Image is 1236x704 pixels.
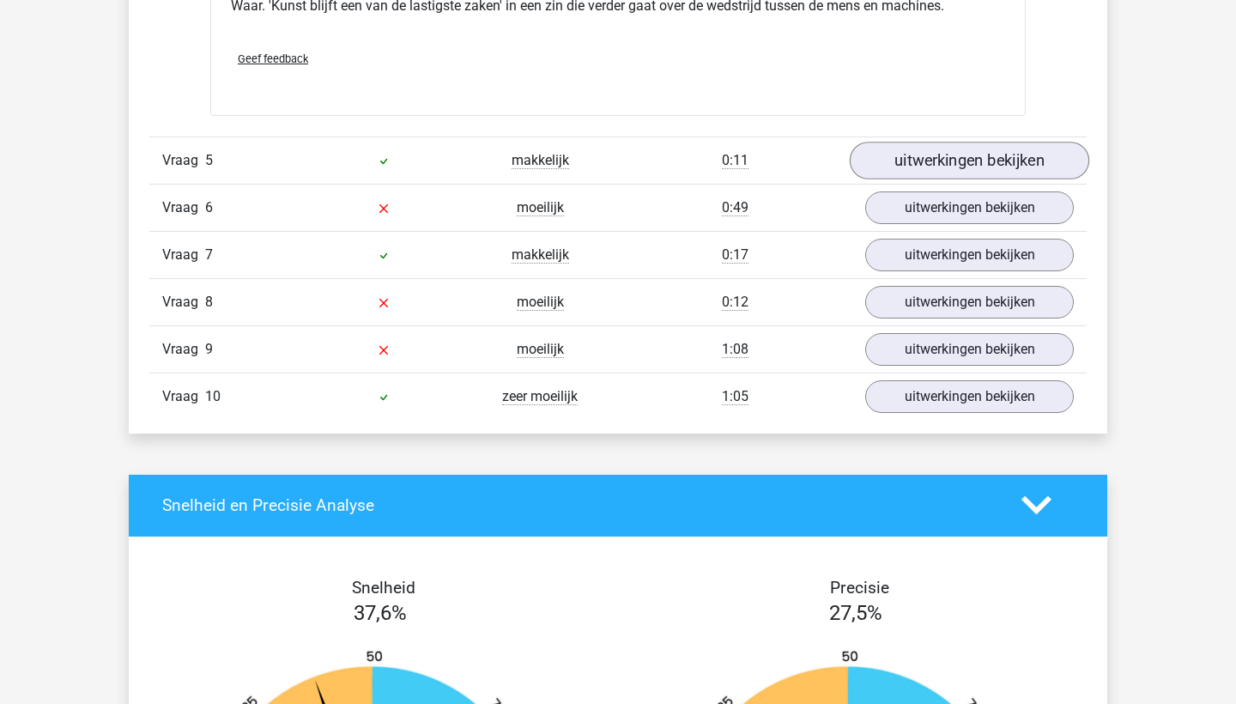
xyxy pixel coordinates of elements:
[638,578,1081,598] h4: Precisie
[722,152,748,169] span: 0:11
[722,341,748,358] span: 1:08
[205,341,213,357] span: 9
[722,294,748,311] span: 0:12
[162,578,605,598] h4: Snelheid
[517,199,564,216] span: moeilijk
[205,388,221,404] span: 10
[205,246,213,263] span: 7
[865,333,1074,366] a: uitwerkingen bekijken
[517,294,564,311] span: moeilijk
[865,191,1074,224] a: uitwerkingen bekijken
[162,245,205,265] span: Vraag
[238,52,308,65] span: Geef feedback
[722,388,748,405] span: 1:05
[162,292,205,313] span: Vraag
[354,601,407,625] span: 37,6%
[205,152,213,168] span: 5
[722,199,748,216] span: 0:49
[829,601,882,625] span: 27,5%
[517,341,564,358] span: moeilijk
[865,239,1074,271] a: uitwerkingen bekijken
[162,386,205,407] span: Vraag
[205,294,213,310] span: 8
[512,246,569,264] span: makkelijk
[850,142,1089,179] a: uitwerkingen bekijken
[205,199,213,215] span: 6
[722,246,748,264] span: 0:17
[162,197,205,218] span: Vraag
[162,495,996,515] h4: Snelheid en Precisie Analyse
[162,339,205,360] span: Vraag
[865,286,1074,319] a: uitwerkingen bekijken
[865,380,1074,413] a: uitwerkingen bekijken
[502,388,578,405] span: zeer moeilijk
[512,152,569,169] span: makkelijk
[162,150,205,171] span: Vraag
